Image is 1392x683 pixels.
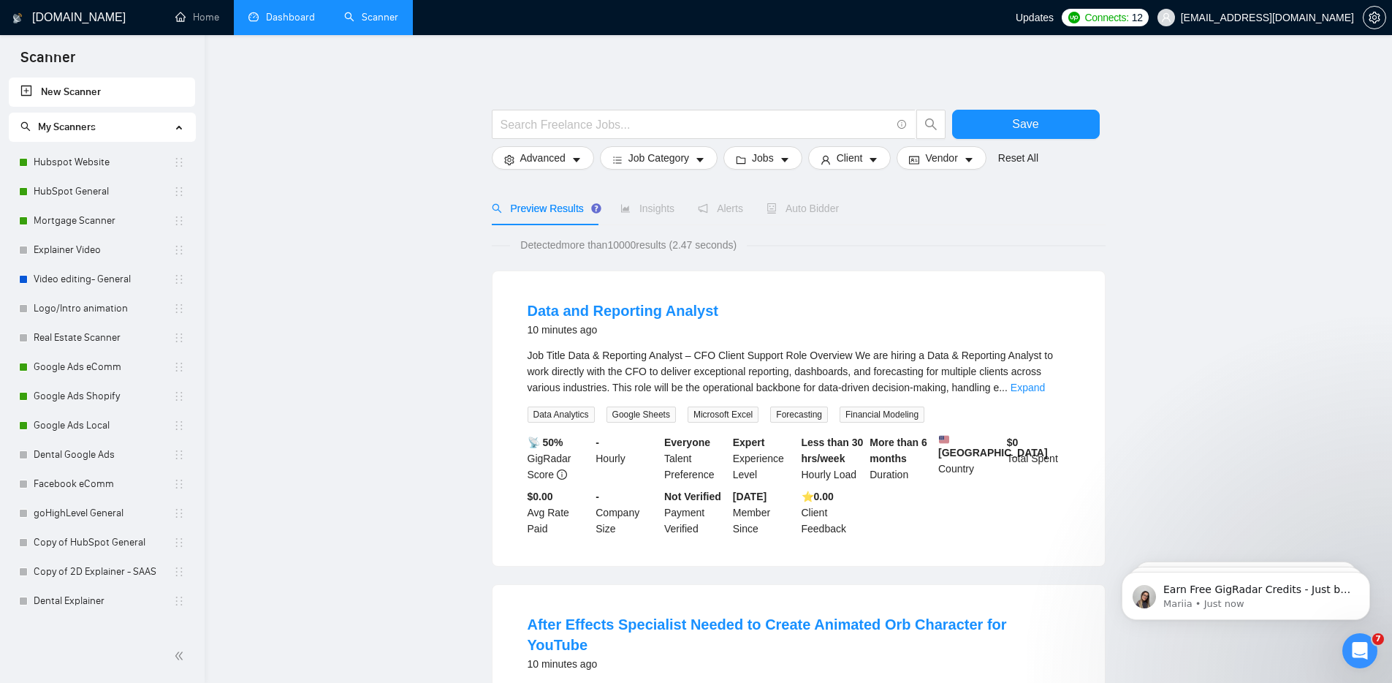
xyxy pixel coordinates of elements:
span: bars [612,154,623,165]
span: search [917,118,945,131]
div: Tooltip anchor [590,202,603,215]
div: 10 minutes ago [528,321,719,339]
li: Explainer Video [9,235,195,265]
div: Payment Verified [661,488,730,537]
div: Job Title Data & Reporting Analyst – CFO Client Support Role Overview We are hiring a Data & Repo... [528,347,1070,396]
span: area-chart [620,203,631,214]
button: Save [952,110,1100,139]
a: Mortgage Scanner [34,206,173,235]
li: Google Ads Local [9,411,195,440]
b: [DATE] [733,491,767,502]
span: holder [173,566,185,578]
div: Hourly Load [799,434,867,483]
span: Connects: [1084,10,1128,26]
li: Dental Explainer [9,586,195,616]
div: Talent Preference [661,434,730,483]
a: Real Estate Scanner [34,323,173,352]
div: Hourly [593,434,661,483]
div: Duration [867,434,935,483]
span: caret-down [571,154,582,165]
button: folderJobscaret-down [723,146,802,170]
a: Data and Reporting Analyst [528,303,719,319]
li: Dental Google Ads [9,440,195,469]
span: caret-down [780,154,790,165]
button: setting [1363,6,1386,29]
div: Experience Level [730,434,799,483]
b: - [596,491,599,502]
a: Logo/Intro animation [34,294,173,323]
span: My Scanners [20,121,96,133]
span: Auto Bidder [767,203,839,214]
div: Company Size [593,488,661,537]
a: Copy of 2D Explainer - SAAS [34,557,173,586]
img: upwork-logo.png [1068,12,1080,23]
span: Alerts [698,203,743,214]
span: My Scanners [38,121,96,133]
span: holder [173,273,185,285]
span: notification [698,203,708,214]
li: Copy of 2D Explainer - SAAS [9,557,195,586]
b: $ 0 [1007,437,1019,448]
li: Google Ads Shopify [9,382,195,411]
div: Avg Rate Paid [525,488,593,537]
span: double-left [174,649,189,663]
a: New Scanner [20,78,183,107]
span: Data Analytics [528,407,595,423]
a: Expand [1011,382,1045,393]
span: Save [1012,115,1038,133]
b: Not Verified [664,491,721,502]
span: caret-down [868,154,878,165]
span: Advanced [520,150,566,166]
span: Detected more than 10000 results (2.47 seconds) [510,237,747,253]
div: GigRadar Score [525,434,593,483]
b: Expert [733,437,765,448]
b: 📡 50% [528,437,563,448]
span: holder [173,507,185,519]
span: Client [837,150,863,166]
span: Preview Results [492,203,597,214]
span: caret-down [695,154,705,165]
li: Facebook eComm [9,469,195,499]
a: Explainer Video [34,235,173,265]
li: Copy of HubSpot General [9,528,195,557]
span: Financial Modeling [840,407,924,423]
span: setting [1364,12,1385,23]
span: Job Category [628,150,689,166]
a: setting [1363,12,1386,23]
button: idcardVendorcaret-down [897,146,986,170]
span: holder [173,244,185,256]
span: Scanner [9,47,87,78]
span: Microsoft Excel [688,407,758,423]
span: ... [999,382,1008,393]
span: holder [173,361,185,373]
span: search [20,121,31,132]
a: After Effects Specialist Needed to Create Animated Orb Character for YouTube [528,616,1007,653]
li: Logo/Intro animation [9,294,195,323]
span: Google Sheets [606,407,676,423]
span: Vendor [925,150,957,166]
span: info-circle [557,469,567,480]
b: Everyone [664,437,710,448]
a: Copy of HubSpot General [34,528,173,557]
span: Jobs [752,150,774,166]
span: holder [173,420,185,431]
span: holder [173,332,185,344]
span: search [492,203,502,214]
span: user [821,154,831,165]
b: More than 6 months [870,437,927,464]
li: goHighLevel General [9,499,195,528]
li: HubSpot General [9,177,195,206]
a: Google Ads Local [34,411,173,440]
div: Country [935,434,1004,483]
b: ⭐️ 0.00 [802,491,834,502]
span: holder [173,186,185,197]
img: 🇺🇸 [939,434,949,445]
li: Video editing- General [9,265,195,294]
span: holder [173,595,185,607]
a: searchScanner [344,11,398,23]
a: homeHome [175,11,219,23]
li: Hubspot Website [9,148,195,177]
